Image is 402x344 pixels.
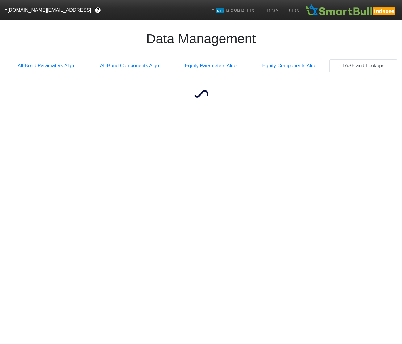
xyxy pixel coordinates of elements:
[216,8,224,13] span: חדש
[87,59,172,72] a: All-Bond Components Algo
[96,6,100,15] span: ?
[194,86,208,101] img: loading...
[305,4,397,16] img: SmartBull
[249,59,329,72] a: Equity Components Algo
[208,4,257,16] a: מדדים נוספיםחדש
[172,59,249,72] a: Equity Parameters Algo
[5,59,87,72] a: All-Bond Paramaters Algo
[5,31,397,47] h1: Data Management
[329,59,397,72] a: TASE and Lookups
